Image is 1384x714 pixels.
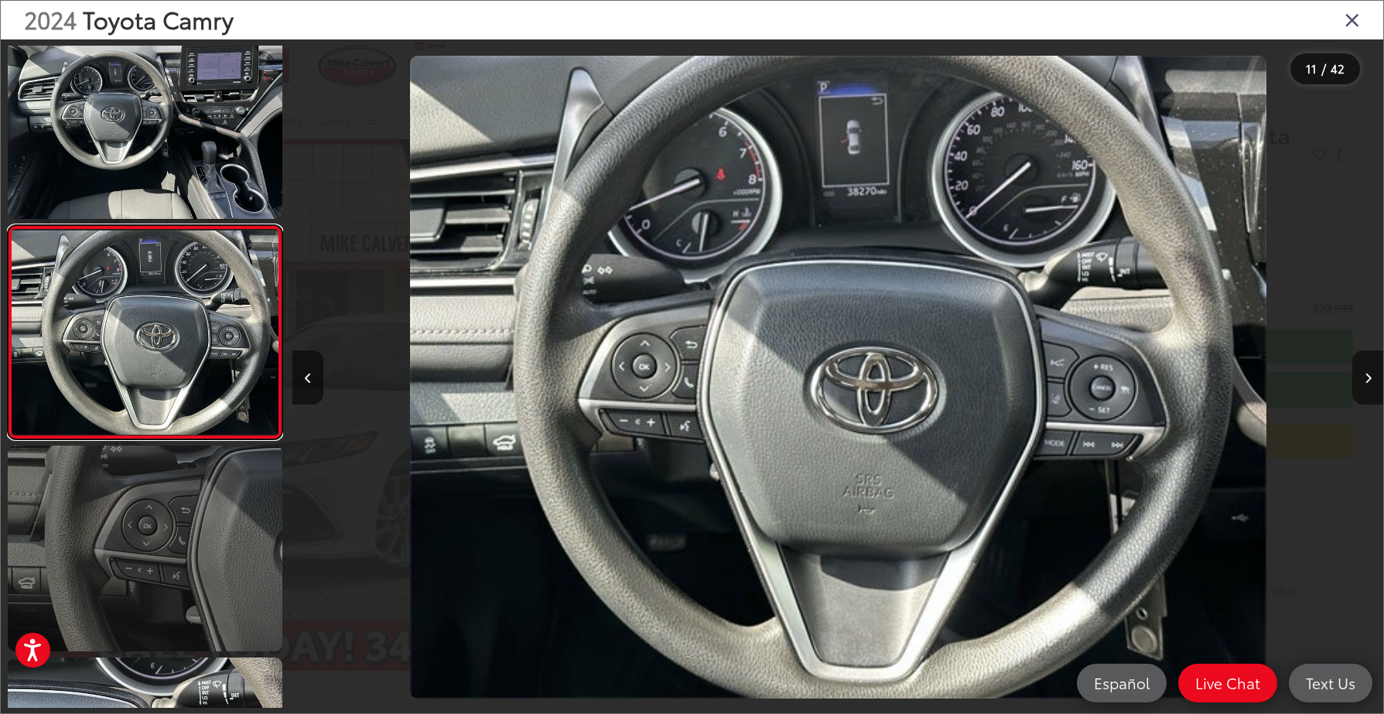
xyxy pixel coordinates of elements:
[5,11,285,221] img: 2024 Toyota Camry LE
[1345,9,1360,29] i: Close gallery
[292,350,323,405] button: Previous image
[1178,664,1277,702] a: Live Chat
[1298,673,1363,692] span: Text Us
[410,56,1267,699] img: 2024 Toyota Camry LE
[9,230,282,434] img: 2024 Toyota Camry LE
[1306,60,1317,77] span: 11
[1086,673,1157,692] span: Español
[1188,673,1268,692] span: Live Chat
[1352,350,1383,405] button: Next image
[1077,664,1167,702] a: Español
[1320,63,1328,74] span: /
[1331,60,1345,77] span: 42
[24,2,77,36] span: 2024
[1289,664,1372,702] a: Text Us
[292,56,1383,699] div: 2024 Toyota Camry LE 10
[83,2,234,36] span: Toyota Camry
